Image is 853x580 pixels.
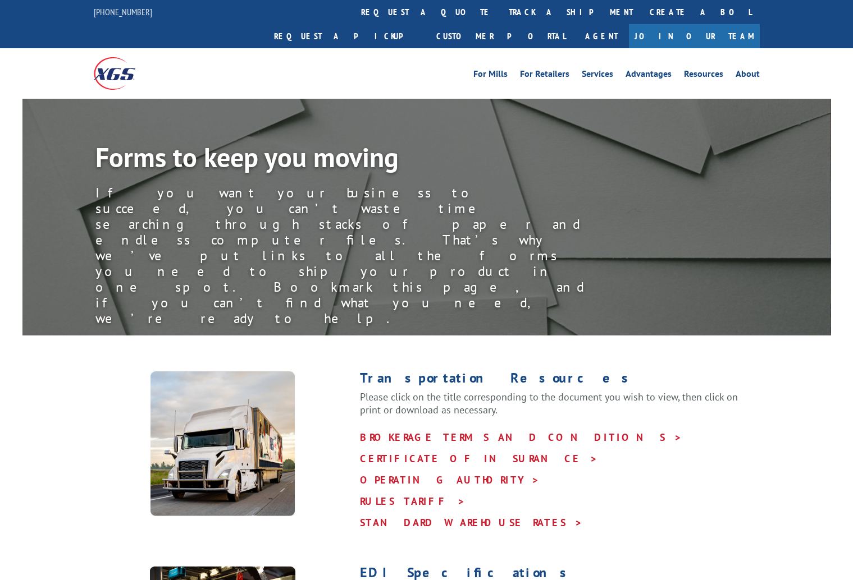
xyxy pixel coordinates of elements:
p: Please click on the title corresponding to the document you wish to view, then click on print or ... [360,390,760,427]
img: XpressGlobal_Resources [150,371,295,517]
a: For Mills [473,70,508,82]
a: Join Our Team [629,24,760,48]
h1: Transportation Resources [360,371,760,390]
a: Agent [574,24,629,48]
div: If you want your business to succeed, you can’t waste time searching through stacks of paper and ... [95,185,601,326]
a: OPERATING AUTHORITY > [360,473,540,486]
a: Advantages [626,70,672,82]
a: Services [582,70,613,82]
a: CERTIFICATE OF INSURANCE > [360,452,598,465]
a: STANDARD WAREHOUSE RATES > [360,516,583,529]
h1: Forms to keep you moving [95,144,601,176]
a: About [736,70,760,82]
a: Resources [684,70,723,82]
a: BROKERAGE TERMS AND CONDITIONS > [360,431,682,444]
a: For Retailers [520,70,569,82]
a: Customer Portal [428,24,574,48]
a: [PHONE_NUMBER] [94,6,152,17]
a: RULES TARIFF > [360,495,466,508]
a: Request a pickup [266,24,428,48]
